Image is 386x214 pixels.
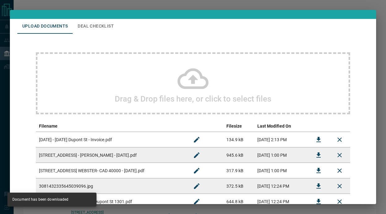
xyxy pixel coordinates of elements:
[254,132,308,147] td: [DATE] 2:13 PM
[311,179,326,194] button: Download
[186,120,223,132] th: edit column
[332,194,347,209] button: Remove File
[189,148,204,163] button: Rename
[254,120,308,132] th: Last Modified On
[329,120,350,132] th: delete file action column
[36,120,186,132] th: Filename
[223,132,255,147] td: 134.9 kB
[189,194,204,209] button: Rename
[223,120,255,132] th: Filesize
[311,148,326,163] button: Download
[12,194,69,205] div: Document has been downloaded
[254,194,308,209] td: [DATE] 12:24 PM
[223,163,255,178] td: 317.9 kB
[189,132,204,147] button: Rename
[36,132,186,147] td: [DATE] - [DATE] Dupont St - Invoice.pdf
[332,148,347,163] button: Remove File
[254,178,308,194] td: [DATE] 12:24 PM
[223,194,255,209] td: 644.8 kB
[36,178,186,194] td: 3081432335645039096.jpg
[311,132,326,147] button: Download
[332,163,347,178] button: Remove File
[36,147,186,163] td: [STREET_ADDRESS] - [PERSON_NAME] - [DATE].pdf
[223,178,255,194] td: 372.5 kB
[308,120,329,132] th: download action column
[332,132,347,147] button: Remove File
[115,94,271,103] h2: Drag & Drop files here, or click to select files
[254,163,308,178] td: [DATE] 1:00 PM
[311,194,326,209] button: Download
[17,19,73,34] button: Upload Documents
[223,147,255,163] td: 945.6 kB
[36,163,186,178] td: [STREET_ADDRESS] WEBSTER- CAD 40000 - [DATE].pdf
[36,52,350,114] div: Drag & Drop files here, or click to select files
[189,163,204,178] button: Rename
[311,163,326,178] button: Download
[73,19,119,34] button: Deal Checklist
[36,194,186,209] td: FINAL(Acknowledged)-1420 Dupont St 1301.pdf
[254,147,308,163] td: [DATE] 1:00 PM
[332,179,347,194] button: Remove File
[189,179,204,194] button: Rename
